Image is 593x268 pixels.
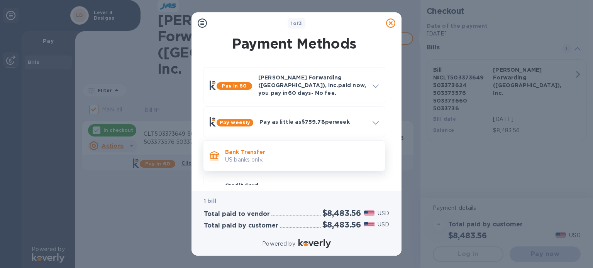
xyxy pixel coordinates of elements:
[322,220,361,229] h2: $8,483.56
[259,118,366,126] p: Pay as little as $759.78 per week
[378,221,389,229] p: USD
[364,211,374,216] img: USD
[262,240,295,248] p: Powered by
[291,20,302,26] b: of 3
[291,20,293,26] span: 1
[225,182,379,189] p: Credit Card
[202,35,387,52] h1: Payment Methods
[204,211,270,218] h3: Total paid to vendor
[220,120,250,125] b: Pay weekly
[225,156,379,164] p: US banks only.
[222,83,247,89] b: Pay in 60
[378,209,389,217] p: USD
[258,74,366,97] p: [PERSON_NAME] Forwarding ([GEOGRAPHIC_DATA]), Inc. paid now, you pay in 60 days - No fee.
[364,222,374,227] img: USD
[204,198,216,204] b: 1 bill
[225,148,379,156] p: Bank Transfer
[298,239,331,248] img: Logo
[322,208,361,218] h2: $8,483.56
[204,222,278,229] h3: Total paid by customer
